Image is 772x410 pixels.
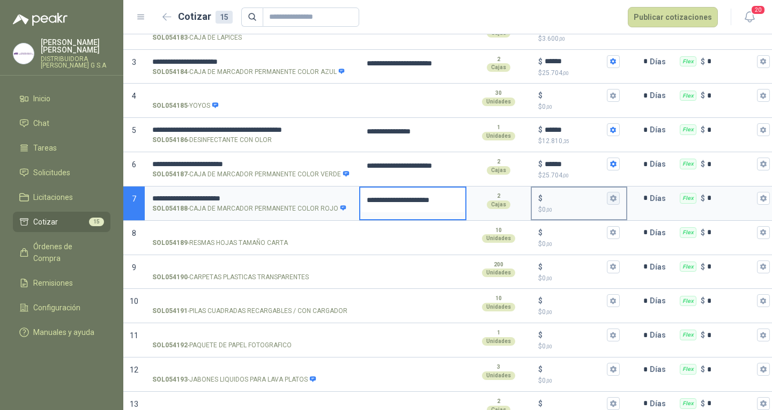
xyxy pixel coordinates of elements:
[542,69,569,77] span: 25.704
[707,160,755,168] input: Flex $
[607,294,620,307] button: $$0,00
[542,274,552,282] span: 0
[152,331,352,339] input: SOL054192-PAQUETE DE PAPEL FOTOGRAFICO
[542,342,552,350] span: 0
[13,113,110,133] a: Chat
[701,90,705,101] p: $
[707,228,755,236] input: Flex $
[152,169,350,180] p: - CAJA DE MARCADOR PERMANENTE COLOR VERDE
[13,212,110,232] a: Cotizar15
[701,398,705,409] p: $
[650,119,670,140] p: Días
[495,226,502,235] p: 10
[152,125,352,135] input: SOL054186-DESINFECTANTE CON OLOR
[538,329,543,341] p: $
[607,158,620,170] button: $$25.704,00
[482,303,515,311] div: Unidades
[757,158,770,170] button: Flex $
[482,269,515,277] div: Unidades
[130,366,138,374] span: 12
[542,137,569,145] span: 12.810
[538,398,543,409] p: $
[546,344,552,349] span: ,00
[607,260,620,273] button: $$0,00
[680,56,696,67] div: Flex
[152,238,288,248] p: - RESMAS HOJAS TAMAÑO CARTA
[482,98,515,106] div: Unidades
[152,366,352,374] input: SOL054193-JABONES LIQUIDOS PARA LAVA PLATOS
[33,93,50,105] span: Inicio
[680,364,696,375] div: Flex
[607,123,620,136] button: $$12.810,35
[152,204,347,214] p: - CAJA DE MARCADOR PERMANENTE COLOR ROJO
[538,158,543,170] p: $
[650,222,670,243] p: Días
[538,34,620,44] p: $
[542,308,552,316] span: 0
[757,294,770,307] button: Flex $
[497,363,500,371] p: 3
[482,371,515,380] div: Unidades
[546,378,552,384] span: ,00
[41,56,110,69] p: DISTRIBUIDORA [PERSON_NAME] G S.A
[701,56,705,68] p: $
[487,166,510,175] div: Cajas
[152,375,188,385] strong: SOL054193
[740,8,759,27] button: 20
[152,58,352,66] input: SOL054184-CAJA DE MARCADOR PERMANENTE COLOR AZUL
[33,277,73,289] span: Remisiones
[13,43,34,64] img: Company Logo
[152,272,188,282] strong: SOL054190
[495,89,502,98] p: 30
[482,234,515,243] div: Unidades
[152,340,188,351] strong: SOL054192
[607,363,620,376] button: $$0,00
[562,70,569,76] span: ,00
[707,297,755,305] input: Flex $
[487,200,510,209] div: Cajas
[559,36,565,42] span: ,00
[680,227,696,238] div: Flex
[13,138,110,158] a: Tareas
[538,363,543,375] p: $
[495,294,502,303] p: 10
[482,337,515,346] div: Unidades
[701,124,705,136] p: $
[707,194,755,202] input: Flex $
[33,191,73,203] span: Licitaciones
[562,173,569,178] span: ,00
[546,207,552,213] span: ,00
[13,322,110,342] a: Manuales y ayuda
[542,103,552,110] span: 0
[132,58,136,66] span: 3
[707,57,755,65] input: Flex $
[130,297,138,305] span: 10
[701,227,705,238] p: $
[545,297,605,305] input: $$0,00
[757,226,770,239] button: Flex $
[538,192,543,204] p: $
[538,227,543,238] p: $
[152,375,316,385] p: - JABONES LIQUIDOS PARA LAVA PLATOS
[538,295,543,307] p: $
[152,306,347,316] p: - PILAS CUADRADAS RECARGABLES / CON CARGADOR
[757,397,770,410] button: Flex $
[707,399,755,407] input: Flex $
[757,55,770,68] button: Flex $
[33,302,80,314] span: Configuración
[757,363,770,376] button: Flex $
[707,331,755,339] input: Flex $
[152,169,188,180] strong: SOL054187
[757,123,770,136] button: Flex $
[152,400,352,408] input: SOL054194-CAJA DE MARCADOR PERMANENTE COLOR NEGRO
[707,263,755,271] input: Flex $
[545,194,605,202] input: $$0,00
[542,206,552,213] span: 0
[542,172,569,179] span: 25.704
[545,228,605,236] input: $$0,00
[538,376,620,386] p: $
[538,102,620,112] p: $
[650,324,670,346] p: Días
[497,329,500,337] p: 1
[680,262,696,272] div: Flex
